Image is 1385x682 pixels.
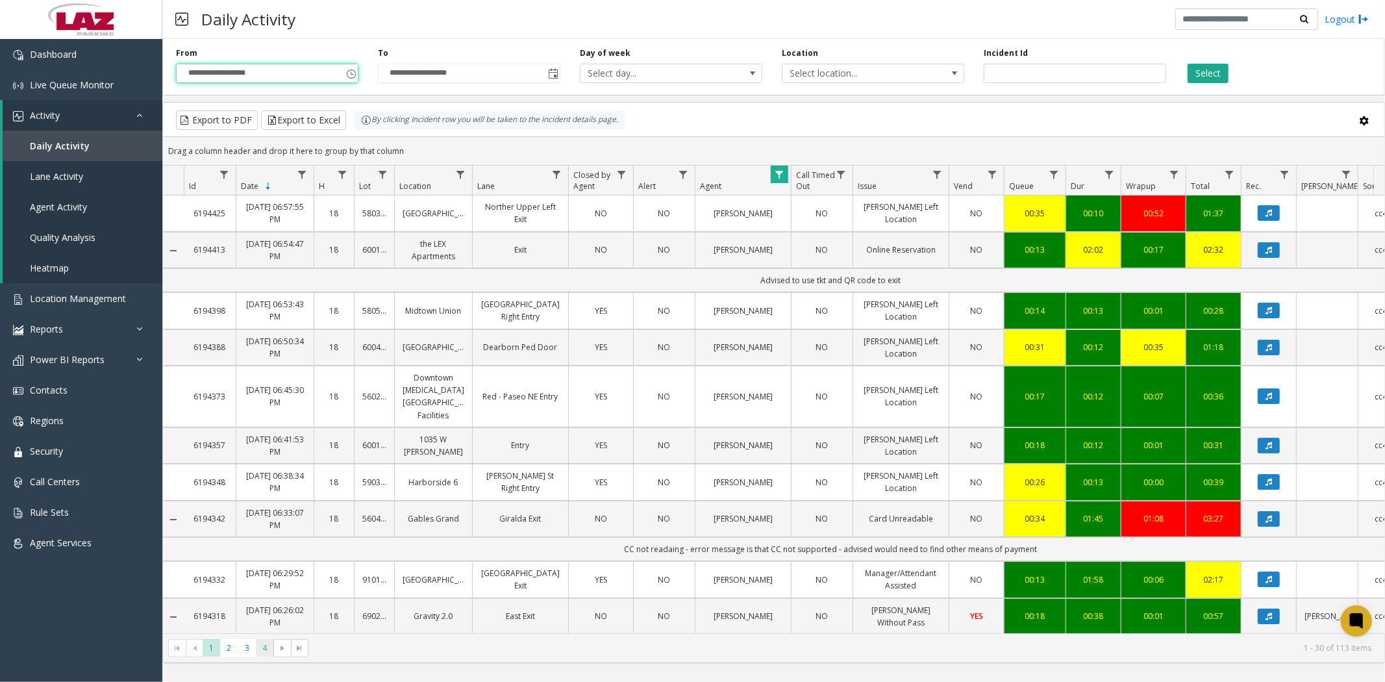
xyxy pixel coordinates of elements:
[480,298,560,323] a: [GEOGRAPHIC_DATA] Right Entry
[30,414,64,427] span: Regions
[244,201,306,225] a: [DATE] 06:57:55 PM
[403,512,464,525] a: Gables Grand
[1129,207,1178,220] a: 00:52
[1074,244,1113,256] div: 02:02
[642,207,687,220] a: NO
[30,170,83,183] span: Lane Activity
[293,166,311,183] a: Date Filter Menu
[244,298,306,323] a: [DATE] 06:53:43 PM
[163,514,184,525] a: Collapse Details
[480,244,560,256] a: Exit
[595,244,607,255] span: NO
[480,201,560,225] a: Norther Upper Left Exit
[861,201,941,225] a: [PERSON_NAME] Left Location
[1194,390,1233,403] div: 00:36
[642,305,687,317] a: NO
[577,390,625,403] a: YES
[1304,610,1350,622] a: [PERSON_NAME]
[984,166,1001,183] a: Vend Filter Menu
[1166,166,1183,183] a: Wrapup Filter Menu
[220,639,238,657] span: Page 2
[957,512,996,525] a: NO
[322,610,346,622] a: 18
[595,574,607,585] span: YES
[403,341,464,353] a: [GEOGRAPHIC_DATA]
[403,433,464,458] a: 1035 W [PERSON_NAME]
[244,433,306,458] a: [DATE] 06:41:53 PM
[238,639,256,657] span: Page 3
[1194,439,1233,451] a: 00:31
[1188,64,1229,83] button: Select
[3,161,162,192] a: Lane Activity
[403,207,464,220] a: [GEOGRAPHIC_DATA]
[1074,439,1113,451] div: 00:12
[1194,244,1233,256] a: 02:32
[1276,166,1293,183] a: Rec. Filter Menu
[322,439,346,451] a: 18
[244,604,306,629] a: [DATE] 06:26:02 PM
[971,477,983,488] span: NO
[362,574,386,586] a: 910133
[3,253,162,283] a: Heatmap
[1194,476,1233,488] div: 00:39
[799,305,845,317] a: NO
[3,131,162,161] a: Daily Activity
[1358,12,1369,26] img: logout
[1012,476,1058,488] a: 00:26
[957,476,996,488] a: NO
[192,244,228,256] a: 6194413
[703,512,783,525] a: [PERSON_NAME]
[1012,390,1058,403] div: 00:17
[595,342,607,353] span: YES
[13,50,23,60] img: 'icon'
[1194,207,1233,220] div: 01:37
[642,390,687,403] a: NO
[1074,610,1113,622] a: 00:38
[374,166,392,183] a: Lot Filter Menu
[176,47,197,59] label: From
[577,244,625,256] a: NO
[1194,574,1233,586] a: 02:17
[13,81,23,91] img: 'icon'
[1012,305,1058,317] a: 00:14
[3,100,162,131] a: Activity
[13,386,23,396] img: 'icon'
[799,207,845,220] a: NO
[971,574,983,585] span: NO
[1012,512,1058,525] a: 00:34
[192,476,228,488] a: 6194348
[403,372,464,422] a: Downtown [MEDICAL_DATA][GEOGRAPHIC_DATA] Facilities
[799,390,845,403] a: NO
[30,506,69,518] span: Rule Sets
[322,476,346,488] a: 18
[1074,305,1113,317] div: 00:13
[545,64,560,82] span: Toggle popup
[362,305,386,317] a: 580528
[480,341,560,353] a: Dearborn Ped Door
[378,47,388,59] label: To
[13,477,23,488] img: 'icon'
[192,305,228,317] a: 6194398
[1012,610,1058,622] a: 00:18
[703,305,783,317] a: [PERSON_NAME]
[362,207,386,220] a: 580363
[362,476,386,488] a: 590363
[957,390,996,403] a: NO
[642,610,687,622] a: NO
[1045,166,1063,183] a: Queue Filter Menu
[30,262,69,274] span: Heatmap
[1012,574,1058,586] div: 00:13
[1129,244,1178,256] a: 00:17
[957,207,996,220] a: NO
[577,207,625,220] a: NO
[273,639,291,657] span: Go to the next page
[971,208,983,219] span: NO
[334,166,351,183] a: H Filter Menu
[176,110,258,130] button: Export to PDF
[175,3,188,35] img: pageIcon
